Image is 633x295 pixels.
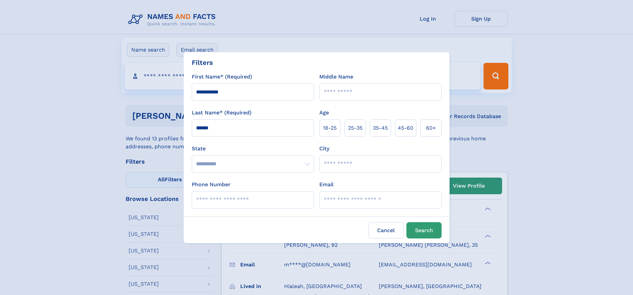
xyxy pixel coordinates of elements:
[192,145,314,153] label: State
[319,73,353,81] label: Middle Name
[369,222,404,238] label: Cancel
[192,58,213,68] div: Filters
[398,124,413,132] span: 45‑60
[426,124,436,132] span: 60+
[192,73,252,81] label: First Name* (Required)
[406,222,442,238] button: Search
[319,109,329,117] label: Age
[192,109,252,117] label: Last Name* (Required)
[319,181,334,189] label: Email
[323,124,337,132] span: 18‑25
[319,145,329,153] label: City
[192,181,231,189] label: Phone Number
[348,124,363,132] span: 25‑35
[373,124,388,132] span: 35‑45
